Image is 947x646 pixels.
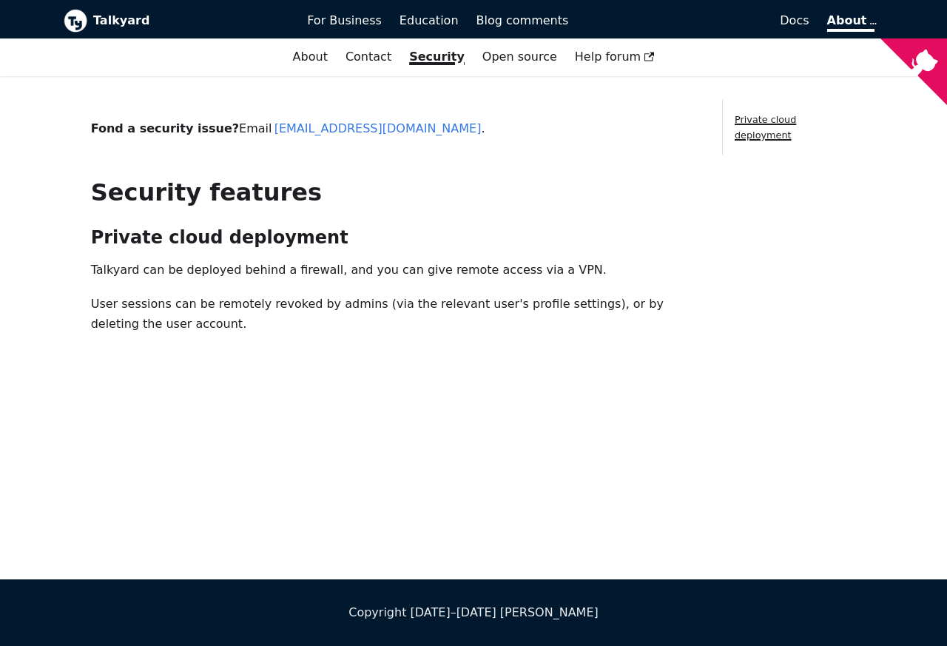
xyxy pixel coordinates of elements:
b: Fond a security issue? [91,121,239,135]
a: Open source [473,44,566,70]
a: Help forum [566,44,664,70]
a: Private cloud deployment [735,114,796,141]
a: About [827,13,874,32]
a: Education [391,8,468,33]
a: For Business [298,8,391,33]
span: Education [400,13,459,27]
a: Contact [337,44,400,70]
a: [EMAIL_ADDRESS][DOMAIN_NAME] [274,121,482,135]
span: For Business [307,13,382,27]
span: Docs [780,13,809,27]
h1: Security features [91,178,698,207]
span: Help forum [575,50,655,64]
a: Docs [577,8,818,33]
a: Security [400,44,473,70]
a: Blog comments [468,8,578,33]
h2: Private cloud deployment [91,226,698,249]
p: Talkyard can be deployed behind a firewall, and you can give remote access via a VPN. [91,260,698,280]
img: Talkyard logo [64,9,87,33]
div: Email . [79,100,710,349]
a: About [284,44,337,70]
b: Talkyard [93,11,286,30]
a: Talkyard logoTalkyard [64,9,286,33]
span: Blog comments [476,13,569,27]
div: Copyright [DATE]–[DATE] [PERSON_NAME] [64,603,883,622]
p: User sessions can be remotely revoked by admins (via the relevant user's profile settings), or by... [91,295,698,334]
